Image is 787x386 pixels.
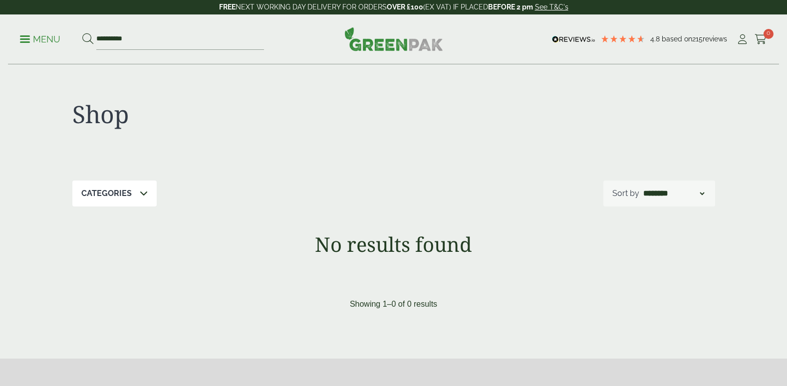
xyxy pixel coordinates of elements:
i: Cart [755,34,767,44]
span: Based on [662,35,692,43]
p: Menu [20,33,60,45]
h1: Shop [72,100,394,129]
strong: BEFORE 2 pm [488,3,533,11]
div: 4.79 Stars [600,34,645,43]
select: Shop order [641,188,706,199]
p: Categories [81,188,132,199]
img: GreenPak Supplies [344,27,443,51]
img: REVIEWS.io [552,36,595,43]
span: 215 [692,35,703,43]
strong: FREE [219,3,236,11]
span: reviews [703,35,727,43]
a: Menu [20,33,60,43]
a: 0 [755,32,767,47]
span: 4.8 [650,35,662,43]
h1: No results found [45,232,742,256]
a: See T&C's [535,3,568,11]
i: My Account [736,34,749,44]
strong: OVER £100 [387,3,423,11]
p: Sort by [612,188,639,199]
p: Showing 1–0 of 0 results [350,298,437,310]
span: 0 [764,29,774,39]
